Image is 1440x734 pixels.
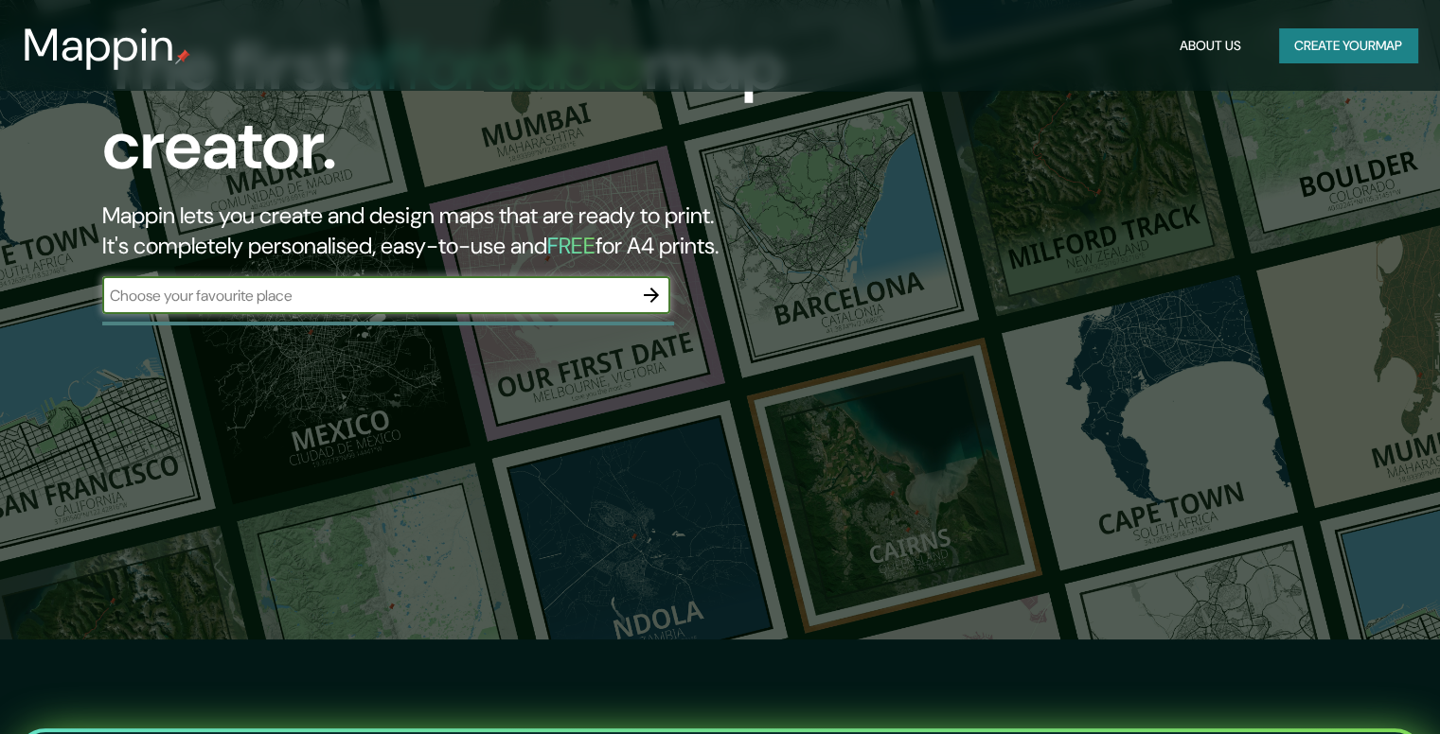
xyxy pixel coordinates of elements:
[23,19,175,72] h3: Mappin
[102,285,632,306] input: Choose your favourite place
[1172,28,1249,63] button: About Us
[175,49,190,64] img: mappin-pin
[1279,28,1417,63] button: Create yourmap
[547,231,596,260] h5: FREE
[102,26,823,201] h1: The first map creator.
[102,201,823,261] h2: Mappin lets you create and design maps that are ready to print. It's completely personalised, eas...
